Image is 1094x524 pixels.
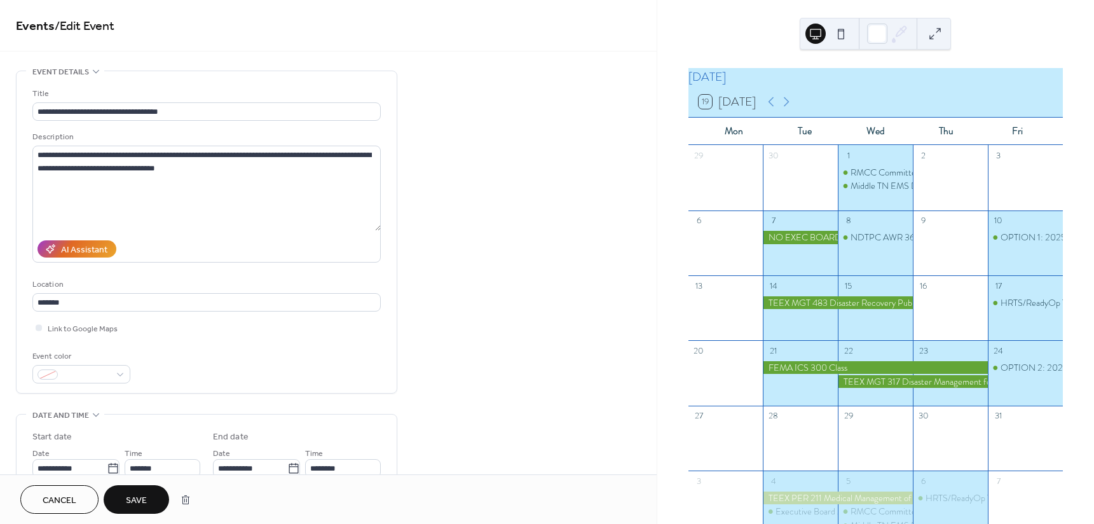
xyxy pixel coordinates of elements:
[32,409,89,422] span: Date and time
[693,345,704,357] div: 20
[843,149,854,161] div: 1
[61,244,107,257] div: AI Assistant
[992,149,1004,161] div: 3
[213,447,230,460] span: Date
[992,345,1004,357] div: 24
[917,345,929,357] div: 23
[768,410,779,422] div: 28
[48,322,118,336] span: Link to Google Maps
[838,179,913,192] div: Middle TN EMS Directors meeting
[769,118,840,145] div: Tue
[768,475,779,486] div: 4
[992,215,1004,226] div: 10
[992,410,1004,422] div: 31
[32,87,378,100] div: Title
[911,118,981,145] div: Thu
[305,447,323,460] span: Time
[926,492,1016,504] div: HRTS/ReadyOp Training
[32,447,50,460] span: Date
[43,494,76,507] span: Cancel
[843,345,854,357] div: 22
[917,149,929,161] div: 2
[693,410,704,422] div: 27
[851,505,953,518] div: RMCC Committee Meeting
[913,492,988,504] div: HRTS/ReadyOp Training
[763,296,913,309] div: TEEX MGT 483 Disaster Recovery Public Assistance Programs, An Introduction
[32,431,72,444] div: Start date
[917,410,929,422] div: 30
[851,179,978,192] div: Middle TN EMS Directors meeting
[763,505,838,518] div: Executive Board Meeting
[838,375,988,388] div: TEEX MGT 317 Disaster Management for Public Services and Public Works
[693,475,704,486] div: 3
[768,280,779,291] div: 14
[32,65,89,79] span: Event details
[126,494,147,507] span: Save
[992,475,1004,486] div: 7
[763,492,913,504] div: TEEX PER 211 Medical Management of CBRNE Events
[32,278,378,291] div: Location
[982,118,1053,145] div: Fri
[125,447,142,460] span: Time
[20,485,99,514] button: Cancel
[851,166,953,179] div: RMCC Committee Meeting
[838,505,913,518] div: RMCC Committee Meeting
[838,166,913,179] div: RMCC Committee Meeting
[55,14,114,39] span: / Edit Event
[838,231,913,244] div: NDTPC AWR 362 Flooding Hazards
[694,92,761,112] button: 19[DATE]
[32,130,378,144] div: Description
[763,231,838,244] div: NO EXEC BOARD MEETING
[693,149,704,161] div: 29
[992,280,1004,291] div: 17
[843,475,854,486] div: 5
[763,361,988,374] div: FEMA ICS 300 Class
[693,280,704,291] div: 13
[988,231,1063,244] div: OPTION 1: 2025 Community-Wide Exercise
[768,345,779,357] div: 21
[693,215,704,226] div: 6
[843,410,854,422] div: 29
[38,240,116,258] button: AI Assistant
[1001,296,1091,309] div: HRTS/ReadyOp Training
[768,149,779,161] div: 30
[16,14,55,39] a: Events
[917,475,929,486] div: 6
[840,118,911,145] div: Wed
[776,505,868,518] div: Executive Board Meeting
[213,431,249,444] div: End date
[843,215,854,226] div: 8
[688,68,1063,86] div: [DATE]
[988,361,1063,374] div: OPTION 2: 2025 Community-Wide Exercise
[988,296,1063,309] div: HRTS/ReadyOp Training
[104,485,169,514] button: Save
[843,280,854,291] div: 15
[768,215,779,226] div: 7
[699,118,769,145] div: Mon
[851,231,983,244] div: NDTPC AWR 362 Flooding Hazards
[917,280,929,291] div: 16
[917,215,929,226] div: 9
[32,350,128,363] div: Event color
